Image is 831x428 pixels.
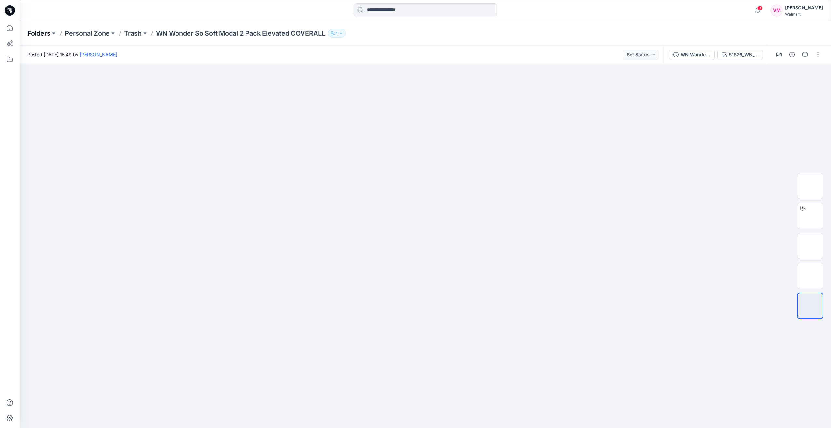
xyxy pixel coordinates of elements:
p: WN Wonder So Soft Modal 2 Pack Elevated COVERALL [156,29,325,38]
span: 3 [757,6,763,11]
a: Folders [27,29,50,38]
button: Details [787,50,797,60]
button: 1 [328,29,346,38]
a: Trash [124,29,142,38]
button: S1S26_WN_4218 REV 1 [717,50,763,60]
div: S1S26_WN_4218 REV 1 [729,51,759,58]
div: Walmart [785,12,823,17]
a: Personal Zone [65,29,110,38]
button: WN Wonder So Soft Modal 2 Pack Elevated COVERALL [669,50,715,60]
div: [PERSON_NAME] [785,4,823,12]
p: 1 [336,30,338,37]
div: WN Wonder So Soft Modal 2 Pack Elevated COVERALL [681,51,711,58]
span: Posted [DATE] 15:49 by [27,51,117,58]
a: [PERSON_NAME] [80,52,117,57]
div: VM [771,5,782,16]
